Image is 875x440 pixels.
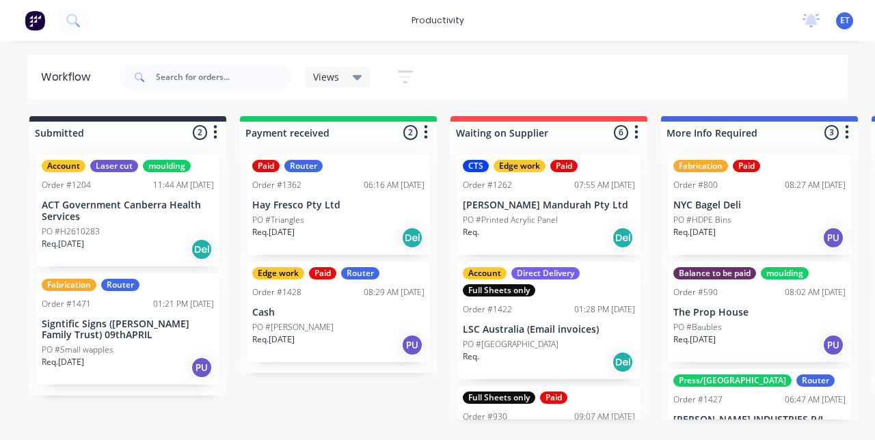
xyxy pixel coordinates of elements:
[668,262,851,362] div: Balance to be paidmouldingOrder #59008:02 AM [DATE]The Prop HousePO #BaublesReq.[DATE]PU
[25,10,45,31] img: Factory
[401,334,423,356] div: PU
[822,334,844,356] div: PU
[540,391,567,404] div: Paid
[191,238,213,260] div: Del
[247,262,430,362] div: Edge workPaidRouterOrder #142808:29 AM [DATE]CashPO #[PERSON_NAME]Req.[DATE]PU
[574,179,635,191] div: 07:55 AM [DATE]
[612,227,634,249] div: Del
[364,286,425,299] div: 08:29 AM [DATE]
[41,69,97,85] div: Workflow
[785,394,846,406] div: 06:47 AM [DATE]
[673,160,728,172] div: Fabrication
[42,160,85,172] div: Account
[673,321,722,333] p: PO #Baubles
[673,267,756,279] div: Balance to be paid
[463,160,489,172] div: CTS
[252,307,425,318] p: Cash
[401,227,423,249] div: Del
[840,14,850,27] span: ET
[36,273,219,385] div: FabricationRouterOrder #147101:21 PM [DATE]Signtific Signs ([PERSON_NAME] Family Trust) 09thAPRIL...
[822,227,844,249] div: PU
[463,391,535,404] div: Full Sheets only
[785,286,846,299] div: 08:02 AM [DATE]
[313,70,339,84] span: Views
[673,307,846,318] p: The Prop House
[463,179,512,191] div: Order #1262
[574,411,635,423] div: 09:07 AM [DATE]
[673,333,716,346] p: Req. [DATE]
[673,394,723,406] div: Order #1427
[673,414,846,437] p: [PERSON_NAME] INDUSTRIES P/L - EMAIL INV&DEL NOTE W DEL
[42,344,113,356] p: PO #Small wapples
[463,338,558,350] p: PO #[GEOGRAPHIC_DATA]
[42,238,84,250] p: Req. [DATE]
[463,214,558,226] p: PO #Printed Acrylic Panel
[673,374,792,387] div: Press/[GEOGRAPHIC_DATA]
[153,298,214,310] div: 01:21 PM [DATE]
[673,200,846,211] p: NYC Bagel Deli
[785,179,846,191] div: 08:27 AM [DATE]
[42,279,96,291] div: Fabrication
[612,351,634,373] div: Del
[42,298,91,310] div: Order #1471
[364,179,425,191] div: 06:16 AM [DATE]
[463,226,479,238] p: Req.
[153,179,214,191] div: 11:44 AM [DATE]
[252,179,301,191] div: Order #1362
[101,279,139,291] div: Router
[463,303,512,316] div: Order #1422
[457,262,641,379] div: AccountDirect DeliveryFull Sheets onlyOrder #142201:28 PM [DATE]LSC Australia (Email invoices)PO ...
[463,284,535,297] div: Full Sheets only
[796,374,835,387] div: Router
[673,214,731,226] p: PO #HDPE Bins
[252,200,425,211] p: Hay Fresco Pty Ltd
[494,160,546,172] div: Edge work
[252,321,334,333] p: PO #[PERSON_NAME]
[42,179,91,191] div: Order #1204
[42,200,214,223] p: ACT Government Canberra Health Services
[42,225,100,238] p: PO #H2610283
[550,160,578,172] div: Paid
[252,333,295,346] p: Req. [DATE]
[574,303,635,316] div: 01:28 PM [DATE]
[463,324,635,335] p: LSC Australia (Email invoices)
[463,200,635,211] p: [PERSON_NAME] Mandurah Pty Ltd
[42,356,84,368] p: Req. [DATE]
[457,154,641,255] div: CTSEdge workPaidOrder #126207:55 AM [DATE][PERSON_NAME] Mandurah Pty LtdPO #Printed Acrylic Panel...
[733,160,760,172] div: Paid
[36,154,219,266] div: AccountLaser cutmouldingOrder #120411:44 AM [DATE]ACT Government Canberra Health ServicesPO #H261...
[252,160,280,172] div: Paid
[761,267,809,279] div: moulding
[463,350,479,363] p: Req.
[463,411,507,423] div: Order #930
[463,267,507,279] div: Account
[252,267,304,279] div: Edge work
[191,357,213,379] div: PU
[90,160,138,172] div: Laser cut
[341,267,379,279] div: Router
[252,286,301,299] div: Order #1428
[511,267,580,279] div: Direct Delivery
[673,286,718,299] div: Order #590
[156,64,291,91] input: Search for orders...
[668,154,851,255] div: FabricationPaidOrder #80008:27 AM [DATE]NYC Bagel DeliPO #HDPE BinsReq.[DATE]PU
[42,318,214,342] p: Signtific Signs ([PERSON_NAME] Family Trust) 09thAPRIL
[673,226,716,238] p: Req. [DATE]
[284,160,323,172] div: Router
[247,154,430,255] div: PaidRouterOrder #136206:16 AM [DATE]Hay Fresco Pty LtdPO #TrianglesReq.[DATE]Del
[673,179,718,191] div: Order #800
[252,226,295,238] p: Req. [DATE]
[143,160,191,172] div: moulding
[252,214,304,226] p: PO #Triangles
[405,10,471,31] div: productivity
[309,267,336,279] div: Paid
